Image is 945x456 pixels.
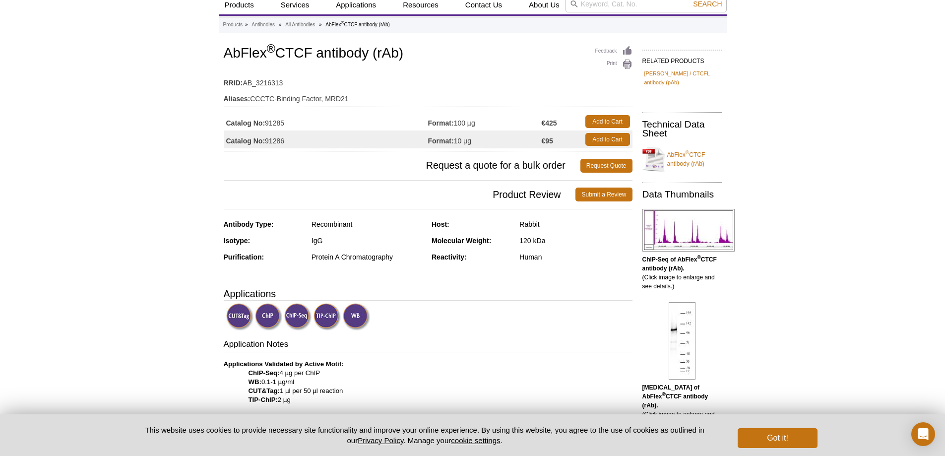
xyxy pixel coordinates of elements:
div: Protein A Chromatography [312,253,424,261]
p: (Click image to enlarge and see details.) [642,383,722,428]
li: » [245,22,248,27]
img: AbFlex<sup>®</sup> CTCF antibody (rAb) tested by ChIP-Seq. [642,209,735,252]
a: AbFlex®CTCF antibody (rAb) [642,144,722,174]
strong: Aliases: [224,94,251,103]
span: Request a quote for a bulk order [224,159,580,173]
p: 4 µg per ChIP 0.1-1 µg/ml 1 µl per 50 µl reaction 2 µg Many chromatin-bound proteins are not solu... [224,360,632,440]
li: AbFlex CTCF antibody (rAb) [325,22,390,27]
a: Products [223,20,243,29]
sup: ® [662,391,666,397]
div: Recombinant [312,220,424,229]
td: CCCTC-Binding Factor, MRD21 [224,88,632,104]
strong: Catalog No: [226,136,265,145]
a: Submit a Review [575,188,632,201]
strong: Catalog No: [226,119,265,128]
b: Applications Validated by Active Motif: [224,360,344,368]
td: AB_3216313 [224,72,632,88]
td: 91286 [224,130,428,148]
strong: RRID: [224,78,243,87]
div: Human [519,253,632,261]
img: TIP-ChIP Validated [314,303,341,330]
h3: Applications [224,286,632,301]
div: Open Intercom Messenger [911,422,935,446]
h1: AbFlex CTCF antibody (rAb) [224,46,632,63]
img: Western Blot Validated [343,303,370,330]
strong: ChIP-Seq: [249,369,280,377]
a: Privacy Policy [358,436,403,445]
h2: Technical Data Sheet [642,120,722,138]
p: (Click image to enlarge and see details.) [642,255,722,291]
td: 100 µg [428,113,542,130]
b: [MEDICAL_DATA] of AbFlex CTCF antibody (rAb). [642,384,708,409]
h2: RELATED PRODUCTS [642,50,722,67]
a: [PERSON_NAME] / CTCFL antibody (pAb) [644,69,720,87]
img: CUT&Tag Validated [226,303,253,330]
h2: Data Thumbnails [642,190,722,199]
div: IgG [312,236,424,245]
strong: Isotype: [224,237,251,245]
strong: Format: [428,119,454,128]
button: cookie settings [451,436,500,445]
strong: €425 [541,119,557,128]
strong: CUT&Tag: [249,387,280,394]
strong: Host: [432,220,449,228]
strong: Reactivity: [432,253,467,261]
sup: ® [697,255,700,260]
span: Product Review [224,188,576,201]
sup: ® [267,42,275,55]
strong: Molecular Weight: [432,237,491,245]
img: AbFlex<sup>®</sup> CTCF antibody (rAb) tested by Western blot. [669,302,695,380]
strong: Format: [428,136,454,145]
button: Got it! [738,428,817,448]
a: Add to Cart [585,133,630,146]
sup: ® [341,20,344,25]
sup: ® [686,150,689,155]
div: 120 kDa [519,236,632,245]
strong: Purification: [224,253,264,261]
td: 91285 [224,113,428,130]
img: ChIP Validated [255,303,282,330]
img: ChIP-Seq Validated [284,303,312,330]
b: ChIP-Seq of AbFlex CTCF antibody (rAb). [642,256,717,272]
a: Add to Cart [585,115,630,128]
p: This website uses cookies to provide necessary site functionality and improve your online experie... [128,425,722,446]
a: All Antibodies [285,20,315,29]
td: 10 µg [428,130,542,148]
a: Antibodies [252,20,275,29]
a: Feedback [595,46,632,57]
strong: TIP-ChIP: [249,396,278,403]
strong: €95 [541,136,553,145]
strong: Antibody Type: [224,220,274,228]
div: Rabbit [519,220,632,229]
li: » [279,22,282,27]
li: » [319,22,322,27]
strong: WB: [249,378,261,386]
a: Request Quote [580,159,632,173]
h3: Application Notes [224,338,632,352]
a: Print [595,59,632,70]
